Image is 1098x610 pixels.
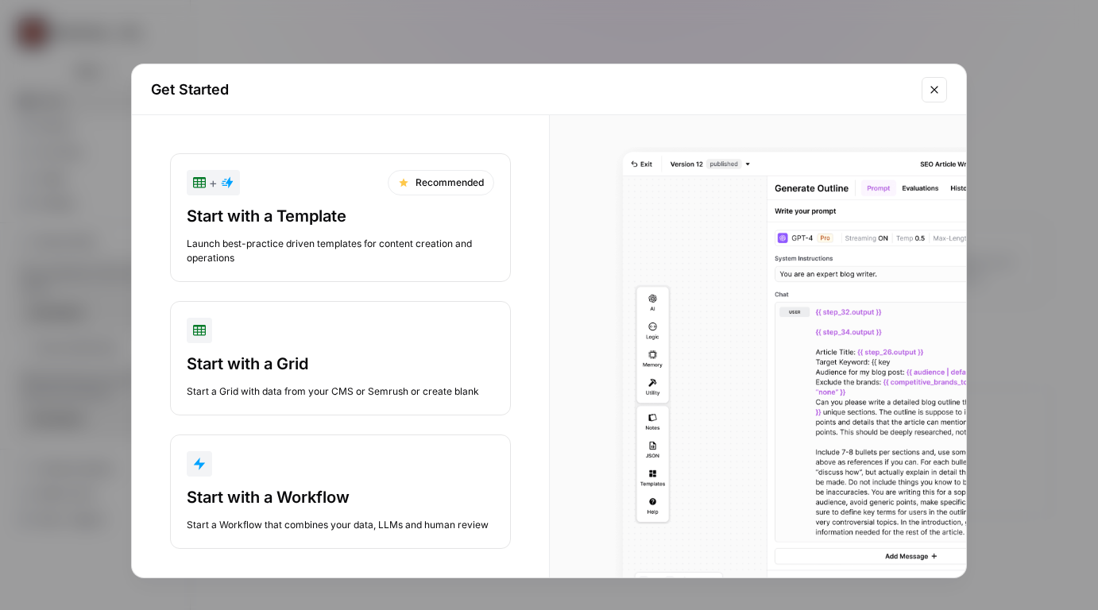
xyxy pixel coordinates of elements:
button: Start with a WorkflowStart a Workflow that combines your data, LLMs and human review [170,434,511,549]
button: Start with a GridStart a Grid with data from your CMS or Semrush or create blank [170,301,511,415]
div: Start with a Grid [187,353,494,375]
h2: Get Started [151,79,912,101]
div: + [193,173,234,192]
div: Launch best-practice driven templates for content creation and operations [187,237,494,265]
button: Close modal [922,77,947,102]
div: Start with a Template [187,205,494,227]
div: Recommended [388,170,494,195]
div: Start with a Workflow [187,486,494,508]
button: +RecommendedStart with a TemplateLaunch best-practice driven templates for content creation and o... [170,153,511,282]
div: Start a Workflow that combines your data, LLMs and human review [187,518,494,532]
div: Start a Grid with data from your CMS or Semrush or create blank [187,384,494,399]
